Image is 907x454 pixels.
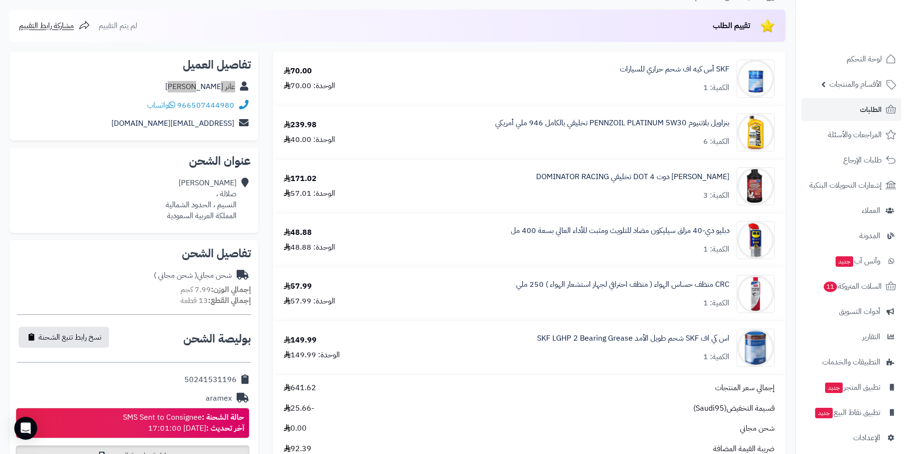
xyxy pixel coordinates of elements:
span: الطلبات [860,103,882,116]
a: التقارير [801,325,901,348]
span: طلبات الإرجاع [843,153,882,167]
span: ( شحن مجاني ) [154,270,197,281]
div: 239.98 [284,120,317,131]
div: الكمية: 1 [703,352,729,363]
span: السلات المتروكة [823,280,882,293]
div: الوحدة: 48.88 [284,242,335,253]
span: المراجعات والأسئلة [828,128,882,141]
img: 1653842708-SKF%201-90x90.jpg [737,60,774,98]
img: 1751552214-SKFLGHP-21-90x90.jpg [737,329,774,367]
div: [PERSON_NAME] صلالة ، النسيم ، الحدود الشمالية المملكة العربية السعودية [166,178,237,221]
div: الوحدة: 149.99 [284,350,340,361]
a: طلبات الإرجاع [801,149,901,172]
span: 11 [824,282,837,292]
div: الوحدة: 70.00 [284,81,335,91]
a: دبليو دي-40 مزلق سيليكون مضاد للتلويث ومثبت للأداء العالي بسعة 400 مل [511,225,729,236]
span: أدوات التسويق [839,305,880,318]
button: نسخ رابط تتبع الشحنة [19,327,109,348]
span: مشاركة رابط التقييم [19,20,74,31]
a: العملاء [801,199,901,222]
small: 13 قطعة [180,295,251,306]
span: التقارير [862,330,880,343]
a: اس كي اف SKF شحم طويل الأمد SKF LGHP 2 Bearing Grease [537,333,729,344]
span: الإعدادات [853,431,880,444]
a: بنزاويل بلاتنيوم PENNZOIL PLATINUM 5W30 تخليقي بالكامل 946 ملي أمريكي [495,118,729,129]
span: شحن مجاني [740,423,775,434]
span: لوحة التحكم [847,52,882,66]
span: تقييم الطلب [713,20,750,31]
div: الوحدة: 57.01 [284,188,335,199]
span: المدونة [859,229,880,242]
a: عانر [PERSON_NAME] [165,81,235,92]
a: لوحة التحكم [801,48,901,71]
h2: عنوان الشحن [17,155,251,167]
span: جديد [836,256,853,267]
a: إشعارات التحويلات البنكية [801,174,901,197]
div: الكمية: 1 [703,298,729,309]
a: [EMAIL_ADDRESS][DOMAIN_NAME] [111,118,234,129]
img: 1747296382-5w30%20p-90x90.jpg [737,113,774,151]
small: 7.99 كجم [180,284,251,295]
span: 641.62 [284,383,316,393]
span: نسخ رابط تتبع الشحنة [39,332,101,343]
a: 966507444980 [177,100,234,111]
a: تطبيق نقاط البيعجديد [801,401,901,424]
span: الأقسام والمنتجات [829,78,882,91]
a: المراجعات والأسئلة [801,123,901,146]
a: مشاركة رابط التقييم [19,20,90,31]
span: جديد [815,408,833,418]
div: شحن مجاني [154,270,232,281]
strong: إجمالي القطع: [208,295,251,306]
h2: تفاصيل الشحن [17,248,251,259]
span: تطبيق المتجر [824,381,880,394]
div: aramex [206,393,232,404]
div: 149.99 [284,335,317,346]
a: وآتس آبجديد [801,250,901,272]
span: وآتس آب [835,254,880,268]
img: 1743866618-32712-90x90.jpg [737,275,774,313]
span: -25.66 [284,403,314,414]
a: CRC منظف حساس الهواء ( منظف احترافي لجهاز استشعار الهواء ) 250 ملي [516,279,729,290]
div: الكمية: 6 [703,136,729,147]
a: التطبيقات والخدمات [801,351,901,373]
div: الوحدة: 57.99 [284,296,335,307]
span: تطبيق نقاط البيع [814,406,880,419]
strong: آخر تحديث : [206,423,244,434]
span: قسيمة التخفيض(Saudi95) [693,403,775,414]
span: إجمالي سعر المنتجات [715,383,775,393]
h2: تفاصيل العميل [17,59,251,71]
img: 1723011558-1598607_01_WD44377_Image1_85a863f246a70643d54a8a62abf74f18-90x90.jpeg [737,221,774,259]
span: جديد [825,383,843,393]
div: SMS Sent to Consignee [DATE] 17:01:00 [123,412,244,434]
a: الإعدادات [801,426,901,449]
div: 50241531196 [184,374,237,385]
div: 57.99 [284,281,312,292]
img: 1704128434-AMS-90x90.PNG [737,167,774,205]
a: [PERSON_NAME] دوت 4 DOT تخليقي DOMINATOR RACING [536,172,729,182]
a: المدونة [801,224,901,247]
span: إشعارات التحويلات البنكية [809,179,882,192]
span: لم يتم التقييم [99,20,137,31]
a: أدوات التسويق [801,300,901,323]
div: Open Intercom Messenger [14,417,37,440]
span: 0.00 [284,423,307,434]
strong: إجمالي الوزن: [211,284,251,295]
a: تطبيق المتجرجديد [801,376,901,399]
h2: بوليصة الشحن [183,333,251,344]
div: الكمية: 1 [703,82,729,93]
div: الوحدة: 40.00 [284,134,335,145]
strong: حالة الشحنة : [202,412,244,423]
a: SKF أس كيه اف شحم حراري للسيارات [620,64,729,75]
a: السلات المتروكة11 [801,275,901,298]
span: التطبيقات والخدمات [822,355,880,369]
div: 70.00 [284,66,312,77]
a: واتساب [147,100,175,111]
div: الكمية: 3 [703,190,729,201]
span: العملاء [862,204,880,217]
div: الكمية: 1 [703,244,729,255]
div: 48.88 [284,227,312,238]
div: 171.02 [284,173,317,184]
a: الطلبات [801,98,901,121]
